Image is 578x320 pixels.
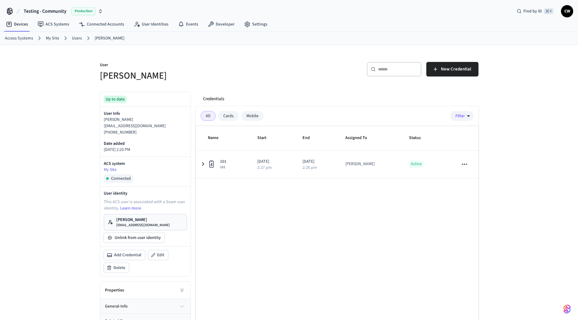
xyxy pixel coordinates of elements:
[105,287,124,293] h2: Properties
[203,19,239,30] a: Developer
[24,8,66,15] span: Testing - Community
[218,111,239,121] div: Cards
[104,250,145,260] button: Add Credential
[5,35,33,42] a: Access Systems
[441,65,471,73] span: New Credential
[104,167,187,173] a: My Site
[111,175,131,182] span: Connected
[104,129,187,136] p: [PHONE_NUMBER]
[105,303,128,310] span: general-info
[239,19,272,30] a: Settings
[104,161,187,167] p: ACS system
[104,117,187,123] p: [PERSON_NAME]
[303,158,331,165] p: [DATE]
[100,70,286,82] h5: [PERSON_NAME]
[241,111,264,121] div: Mobile
[120,205,141,211] a: Learn more
[561,5,573,17] button: CW
[512,6,559,17] div: Find by ID⌘ K
[74,19,129,30] a: Connected Accounts
[104,96,127,103] div: Up to date
[1,19,33,30] a: Devices
[104,111,187,117] p: User Info
[33,19,74,30] a: ACS Systems
[257,158,288,165] p: [DATE]
[104,263,129,273] button: Delete
[116,223,170,228] p: [EMAIL_ADDRESS][DOMAIN_NAME]
[208,133,226,143] span: Name
[450,111,474,121] button: Filter
[104,123,187,129] p: [EMAIL_ADDRESS][DOMAIN_NAME]
[104,190,187,196] p: User identity
[104,199,187,212] p: This ACS user is associated with a Seam user identity.
[220,158,226,165] span: 101
[104,233,164,243] button: Unlink from user identity
[303,133,318,143] span: End
[100,299,191,314] button: general-info
[198,92,229,106] button: Credentials
[114,252,141,258] span: Add Credential
[157,252,164,258] span: Edit
[196,126,478,178] table: sticky table
[129,19,173,30] a: User Identities
[173,19,203,30] a: Events
[562,6,573,17] span: CW
[201,111,216,121] div: All
[148,250,168,260] button: Edit
[523,8,542,14] span: Find by ID
[345,161,375,167] div: [PERSON_NAME]
[563,304,571,314] img: SeamLogoGradient.69752ec5.svg
[257,133,274,143] span: Start
[104,214,187,230] a: [PERSON_NAME][EMAIL_ADDRESS][DOMAIN_NAME]
[303,165,317,170] p: 2:26 pm
[104,141,187,147] p: Date added
[257,165,272,170] p: 2:27 pm
[544,8,554,14] span: ⌘ K
[104,147,187,153] p: [DATE] 2:20 PM
[46,35,59,42] a: My Site
[71,7,96,15] span: Production
[113,265,125,271] span: Delete
[95,35,124,42] a: [PERSON_NAME]
[409,133,429,143] span: Status
[220,165,226,170] span: 101
[426,62,478,77] button: New Credential
[72,35,82,42] a: Users
[409,160,424,168] p: Active
[100,62,286,70] p: User
[345,133,375,143] span: Assigned To
[116,217,170,223] p: [PERSON_NAME]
